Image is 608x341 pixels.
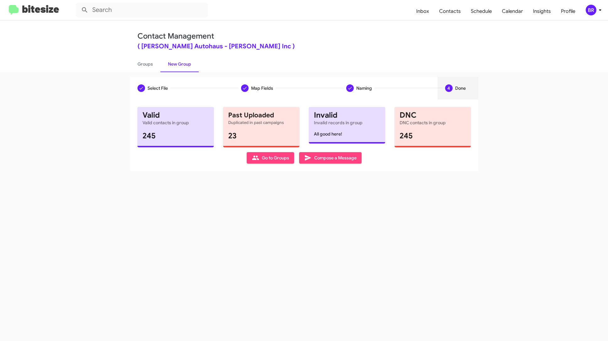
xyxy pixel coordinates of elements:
[252,152,289,163] span: Go to Groups
[497,2,528,20] a: Calendar
[580,5,601,15] button: BR
[137,31,214,41] a: Contact Management
[228,112,294,118] mat-card-title: Past Uploaded
[130,56,160,72] a: Groups
[299,152,362,163] button: Compose a Message
[160,56,199,72] a: New Group
[76,3,208,18] input: Search
[247,152,294,163] button: Go to Groups
[228,120,294,126] mat-card-subtitle: Duplicated in past campaigns
[143,120,209,126] mat-card-subtitle: Valid contacts in group
[400,112,466,118] mat-card-title: DNC
[228,131,294,141] h1: 23
[304,152,357,163] span: Compose a Message
[528,2,556,20] a: Insights
[143,131,209,141] h1: 245
[586,5,596,15] div: BR
[466,2,497,20] a: Schedule
[143,112,209,118] mat-card-title: Valid
[400,131,466,141] h1: 245
[434,2,466,20] a: Contacts
[314,120,380,126] mat-card-subtitle: Invalid records in group
[400,120,466,126] mat-card-subtitle: DNC contacts in group
[314,131,342,137] span: All good here!
[411,2,434,20] a: Inbox
[556,2,580,20] a: Profile
[314,112,380,118] mat-card-title: Invalid
[137,43,471,50] div: ( [PERSON_NAME] Autohaus - [PERSON_NAME] Inc )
